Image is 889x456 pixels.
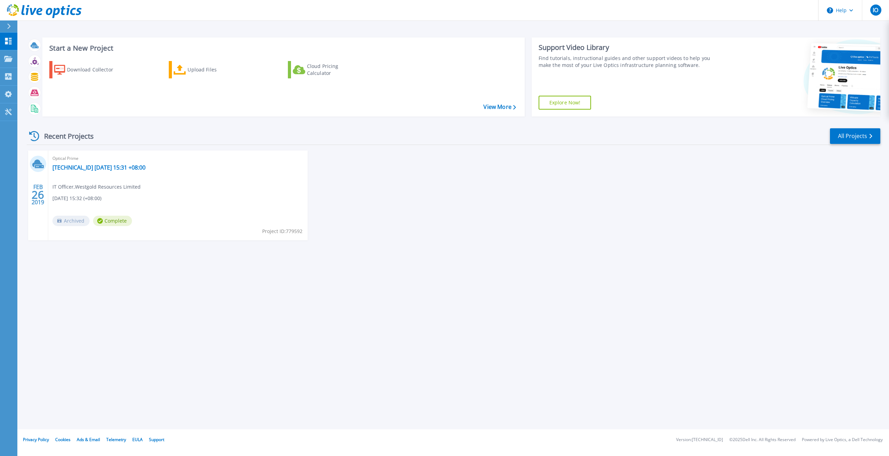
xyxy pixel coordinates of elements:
a: Ads & Email [77,437,100,442]
a: Upload Files [169,61,246,78]
div: Support Video Library [539,43,719,52]
span: Archived [52,216,90,226]
a: EULA [132,437,143,442]
a: Cloud Pricing Calculator [288,61,365,78]
li: Powered by Live Optics, a Dell Technology [802,438,883,442]
li: © 2025 Dell Inc. All Rights Reserved [729,438,796,442]
a: Privacy Policy [23,437,49,442]
span: IT Officer , Westgold Resources Limited [52,183,141,191]
a: Support [149,437,164,442]
div: Recent Projects [27,128,103,145]
div: Find tutorials, instructional guides and other support videos to help you make the most of your L... [539,55,719,69]
a: Cookies [55,437,70,442]
li: Version: [TECHNICAL_ID] [676,438,723,442]
h3: Start a New Project [49,44,516,52]
div: Download Collector [67,63,123,77]
a: All Projects [830,128,880,144]
a: Explore Now! [539,96,591,110]
a: Download Collector [49,61,127,78]
a: Telemetry [106,437,126,442]
span: Project ID: 779592 [262,227,302,235]
div: Upload Files [188,63,243,77]
span: Complete [93,216,132,226]
a: View More [483,104,516,110]
a: [TECHNICAL_ID] [DATE] 15:31 +08:00 [52,164,146,171]
span: Optical Prime [52,155,304,162]
span: [DATE] 15:32 (+08:00) [52,195,101,202]
span: IO [873,7,878,13]
div: FEB 2019 [31,182,44,207]
span: 26 [32,192,44,198]
div: Cloud Pricing Calculator [307,63,363,77]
